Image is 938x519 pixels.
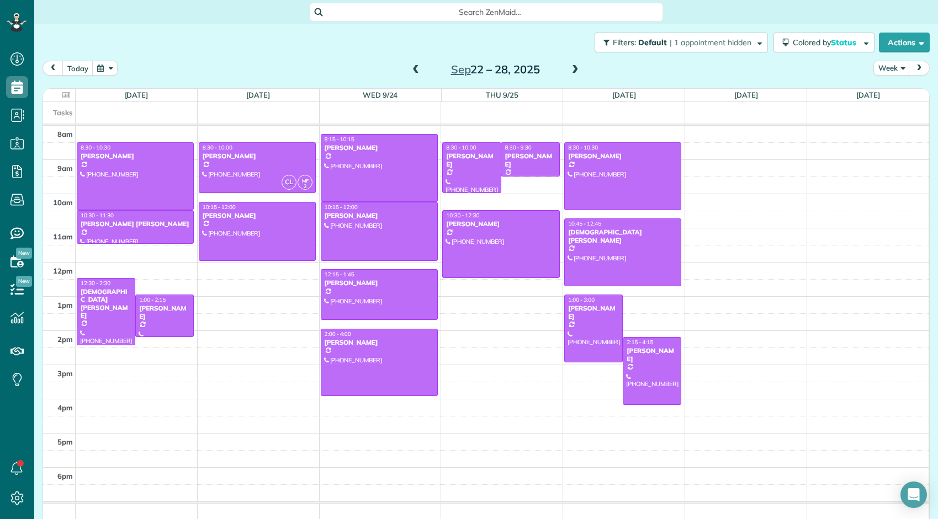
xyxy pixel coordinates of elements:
[80,152,190,160] div: [PERSON_NAME]
[900,481,927,508] div: Open Intercom Messenger
[81,212,114,219] span: 10:30 - 11:30
[53,108,73,117] span: Tasks
[53,266,73,275] span: 12pm
[57,403,73,412] span: 4pm
[568,304,619,320] div: [PERSON_NAME]
[568,144,598,151] span: 8:30 - 10:30
[302,178,309,184] span: MF
[16,276,32,287] span: New
[793,38,860,47] span: Colored by
[325,204,358,211] span: 10:15 - 12:00
[446,144,476,151] span: 8:30 - 10:00
[504,152,556,168] div: [PERSON_NAME]
[568,228,678,244] div: [DEMOGRAPHIC_DATA][PERSON_NAME]
[324,279,434,287] div: [PERSON_NAME]
[626,347,678,363] div: [PERSON_NAME]
[568,296,595,303] span: 1:00 - 3:00
[446,220,556,228] div: [PERSON_NAME]
[80,220,190,228] div: [PERSON_NAME] [PERSON_NAME]
[446,152,497,168] div: [PERSON_NAME]
[773,33,875,52] button: Colored byStatus
[202,212,312,220] div: [PERSON_NAME]
[57,472,73,480] span: 6pm
[57,335,73,344] span: 2pm
[81,144,110,151] span: 8:30 - 10:30
[80,288,132,320] div: [DEMOGRAPHIC_DATA][PERSON_NAME]
[486,90,518,99] a: Thu 9/25
[202,152,312,160] div: [PERSON_NAME]
[139,296,166,303] span: 1:00 - 2:15
[595,33,768,52] button: Filters: Default | 1 appointment hidden
[627,339,653,346] span: 2:15 - 4:15
[670,38,751,47] span: | 1 appointment hidden
[57,130,73,138] span: 8am
[325,271,354,278] span: 12:15 - 1:45
[505,144,531,151] span: 8:30 - 9:30
[856,90,880,99] a: [DATE]
[324,144,434,152] div: [PERSON_NAME]
[638,38,667,47] span: Default
[62,61,93,76] button: today
[589,33,768,52] a: Filters: Default | 1 appointment hidden
[16,248,32,259] span: New
[325,136,354,143] span: 8:15 - 10:15
[325,330,351,338] span: 2:00 - 4:00
[139,304,190,320] div: [PERSON_NAME]
[298,181,312,192] small: 2
[734,90,758,99] a: [DATE]
[57,301,73,309] span: 1pm
[203,204,236,211] span: 10:15 - 12:00
[125,90,149,99] a: [DATE]
[81,280,110,287] span: 12:30 - 2:30
[426,63,564,76] h2: 22 – 28, 2025
[57,164,73,173] span: 9am
[43,61,63,76] button: prev
[873,61,910,76] button: Week
[879,33,930,52] button: Actions
[203,144,232,151] span: 8:30 - 10:00
[446,212,479,219] span: 10:30 - 12:30
[282,175,296,190] span: CL
[568,152,678,160] div: [PERSON_NAME]
[909,61,930,76] button: next
[613,38,636,47] span: Filters:
[363,90,398,99] a: Wed 9/24
[831,38,858,47] span: Status
[53,232,73,241] span: 11am
[324,339,434,346] div: [PERSON_NAME]
[612,90,636,99] a: [DATE]
[57,369,73,378] span: 3pm
[246,90,270,99] a: [DATE]
[57,437,73,446] span: 5pm
[451,62,471,76] span: Sep
[568,220,601,227] span: 10:45 - 12:45
[324,212,434,220] div: [PERSON_NAME]
[53,198,73,207] span: 10am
